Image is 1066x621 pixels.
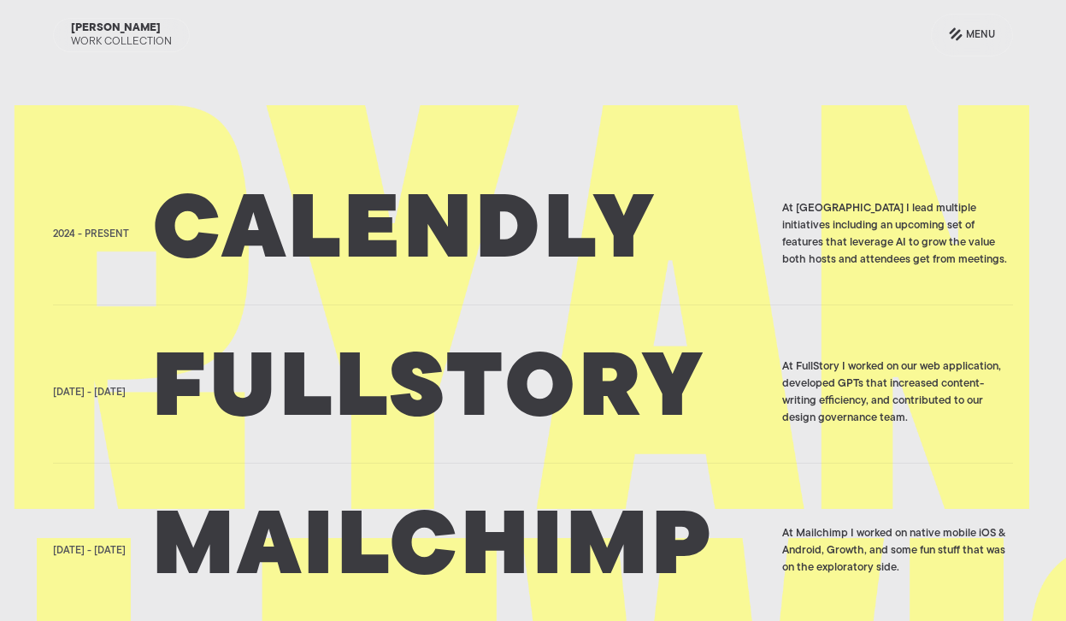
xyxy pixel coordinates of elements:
h2: Fullstory [152,350,772,435]
div: 2024 - Present [53,228,129,241]
h2: Mailchimp [152,508,772,594]
div: At Mailchimp I worked on native mobile iOS & Android, Growth, and some fun stuff that was on the ... [782,525,1012,577]
div: At [GEOGRAPHIC_DATA] I lead multiple initiatives including an upcoming set of features that lever... [782,200,1012,269]
div: [DATE] - [DATE] [53,544,126,558]
a: [PERSON_NAME]Work Collection [53,18,190,52]
a: Menu [931,14,1013,56]
h2: Calendly [152,192,772,277]
div: Work Collection [71,35,172,49]
a: [DATE] - [DATE]FullstoryAt FullStory I worked on our web application, developed GPTs that increas... [53,322,1012,464]
div: Menu [966,25,995,45]
div: [PERSON_NAME] [71,21,161,35]
div: [DATE] - [DATE] [53,386,126,399]
div: At FullStory I worked on our web application, developed GPTs that increased content-writing effic... [782,358,1012,427]
a: 2024 - PresentCalendlyAt [GEOGRAPHIC_DATA] I lead multiple initiatives including an upcoming set ... [53,164,1012,305]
